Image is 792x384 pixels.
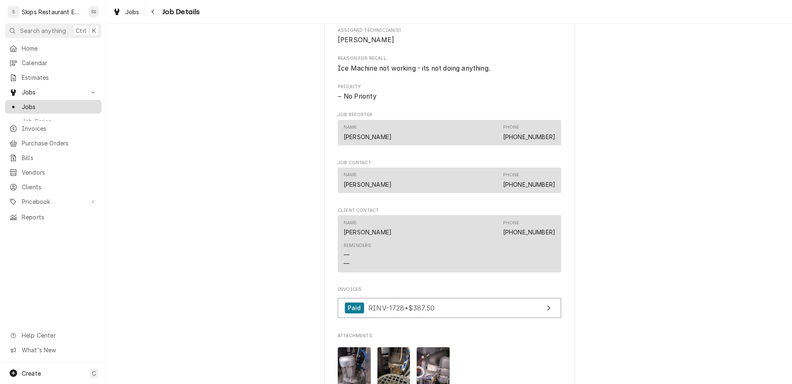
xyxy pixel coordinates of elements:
span: Assigned Technician(s) [338,35,561,45]
a: View Invoice [338,298,561,318]
div: Client Contact List [338,215,561,276]
span: Attachments [338,333,561,339]
a: [PHONE_NUMBER] [503,181,555,188]
span: Jobs [22,88,85,97]
div: Assigned Technician(s) [338,27,561,45]
span: What's New [22,346,96,354]
button: Search anythingCtrlK [5,23,101,38]
a: Estimates [5,71,101,84]
div: Name [344,124,357,131]
span: Priority [338,84,561,90]
div: Priority [338,84,561,102]
a: Calendar [5,56,101,70]
div: Phone [503,172,519,178]
a: Go to Help Center [5,328,101,342]
span: C [92,369,96,378]
span: Client Contact [338,207,561,214]
div: — [344,250,349,259]
div: Job Reporter [338,112,561,149]
div: [PERSON_NAME] [344,228,392,237]
span: Create [22,370,41,377]
a: Go to Jobs [5,85,101,99]
a: Job Series [5,114,101,128]
div: Reminders [344,242,371,268]
a: Purchase Orders [5,136,101,150]
div: Phone [503,172,555,188]
div: Invoices [338,286,561,322]
div: Shan Skipper's Avatar [88,6,99,18]
span: Help Center [22,331,96,340]
a: Home [5,41,101,55]
a: Reports [5,210,101,224]
a: Vendors [5,165,101,179]
span: K [92,26,96,35]
div: Reason For Recall [338,55,561,73]
div: No Priority [338,92,561,102]
div: Job Contact [338,160,561,197]
div: Skips Restaurant Equipment [22,8,83,16]
span: Reports [22,213,97,221]
span: Jobs [125,8,139,16]
span: Reason For Recall [338,64,561,74]
span: Job Details [160,6,200,18]
div: S [8,6,19,18]
span: Invoices [338,286,561,293]
span: Home [22,44,97,53]
div: Phone [503,220,519,226]
span: Clients [22,183,97,191]
span: Ctrl [76,26,86,35]
div: Name [344,220,357,226]
div: Job Contact List [338,168,561,197]
span: Job Contact [338,160,561,166]
span: Ice Machine not working - its not doing anything. [338,64,490,72]
div: Job Reporter List [338,120,561,149]
a: Jobs [5,100,101,114]
span: Invoices [22,124,97,133]
div: Phone [503,220,555,237]
a: Clients [5,180,101,194]
button: Navigate back [147,5,160,18]
a: [PHONE_NUMBER] [503,133,555,140]
div: Name [344,124,392,141]
span: Job Reporter [338,112,561,118]
a: Go to Pricebook [5,195,101,209]
span: Assigned Technician(s) [338,27,561,34]
span: Priority [338,92,561,102]
a: Go to What's New [5,343,101,357]
div: Name [344,172,357,178]
div: Phone [503,124,519,131]
div: — [344,259,349,268]
span: Pricebook [22,197,85,206]
div: [PERSON_NAME] [344,180,392,189]
a: [PHONE_NUMBER] [503,229,555,236]
span: Jobs [22,102,97,111]
span: Vendors [22,168,97,177]
div: Client Contact [338,207,561,276]
span: Estimates [22,73,97,82]
span: Calendar [22,58,97,67]
div: Phone [503,124,555,141]
a: Jobs [109,5,143,19]
a: Bills [5,151,101,165]
div: Reminders [344,242,371,249]
span: Purchase Orders [22,139,97,147]
span: Reason For Recall [338,55,561,62]
div: SS [88,6,99,18]
span: Search anything [20,26,66,35]
div: Name [344,220,392,237]
div: Contact [338,120,561,145]
div: Contact [338,168,561,193]
div: Name [344,172,392,188]
div: Paid [345,303,364,314]
div: [PERSON_NAME] [344,132,392,141]
span: RINV-1728 • $387.50 [368,303,435,312]
span: Job Series [22,117,97,126]
span: Bills [22,153,97,162]
div: Contact [338,215,561,272]
span: [PERSON_NAME] [338,36,394,44]
a: Invoices [5,122,101,135]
